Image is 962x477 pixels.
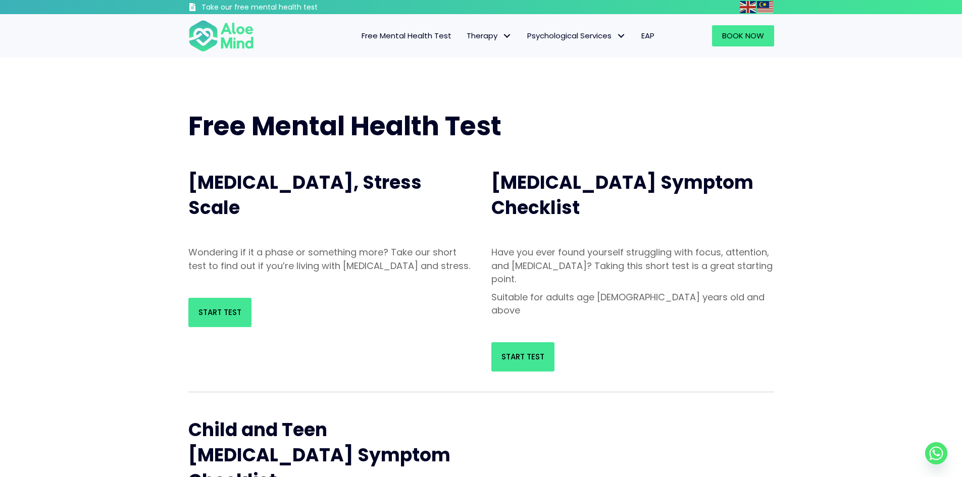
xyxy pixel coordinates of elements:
[740,1,756,13] img: en
[740,1,757,13] a: English
[267,25,662,46] nav: Menu
[614,29,629,43] span: Psychological Services: submenu
[188,19,254,52] img: Aloe mind Logo
[491,246,774,285] p: Have you ever found yourself struggling with focus, attention, and [MEDICAL_DATA]? Taking this sh...
[354,25,459,46] a: Free Mental Health Test
[500,29,515,43] span: Therapy: submenu
[201,3,372,13] h3: Take our free mental health test
[362,30,451,41] span: Free Mental Health Test
[467,30,512,41] span: Therapy
[757,1,773,13] img: ms
[491,291,774,317] p: Suitable for adults age [DEMOGRAPHIC_DATA] years old and above
[527,30,626,41] span: Psychological Services
[712,25,774,46] a: Book Now
[757,1,774,13] a: Malay
[722,30,764,41] span: Book Now
[925,442,947,464] a: Whatsapp
[520,25,634,46] a: Psychological ServicesPsychological Services: submenu
[459,25,520,46] a: TherapyTherapy: submenu
[188,108,501,144] span: Free Mental Health Test
[491,170,753,221] span: [MEDICAL_DATA] Symptom Checklist
[641,30,654,41] span: EAP
[188,170,422,221] span: [MEDICAL_DATA], Stress Scale
[188,246,471,272] p: Wondering if it a phase or something more? Take our short test to find out if you’re living with ...
[198,307,241,317] span: Start Test
[634,25,662,46] a: EAP
[188,3,372,14] a: Take our free mental health test
[501,351,544,362] span: Start Test
[491,342,554,372] a: Start Test
[188,298,251,327] a: Start Test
